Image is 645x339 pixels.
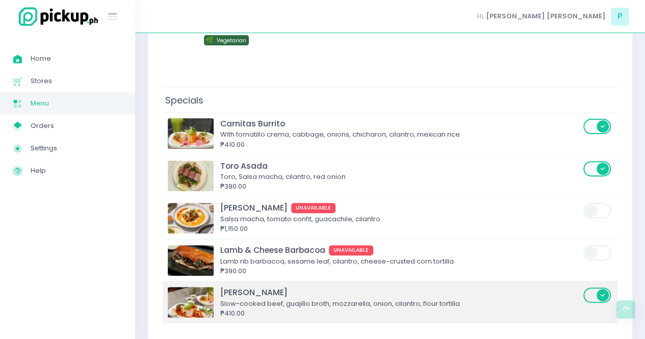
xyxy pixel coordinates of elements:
div: Lamb rib barbacoa, sesame leaf, cilantro, cheese-crusted corn tortilla [220,256,580,267]
span: UNAVAILABLE [329,245,374,255]
span: P [611,8,629,25]
div: [PERSON_NAME] [220,286,580,298]
span: Specials [163,91,206,109]
div: Toro Asada [220,160,580,172]
span: 🌿 [205,35,214,45]
div: With tomatillo crema, cabbage, onions, chicharon, cilantro, mexican rice [220,129,580,140]
td: Toro AsadaToro AsadaToro, Salsa macha, cilantro, red onion₱390.00 [163,154,617,197]
td: Carnitas BurritoCarnitas BurritoWith tomatillo crema, cabbage, onions, chicharon, cilantro, mexic... [163,112,617,154]
td: Lamb & Cheese BarbacoaLamb & Cheese BarbacoaUNAVAILABLELamb rib barbacoa, sesame leaf, cilantro, ... [163,239,617,281]
img: Toro Asada [168,161,214,191]
span: [PERSON_NAME] [PERSON_NAME] [486,11,606,21]
img: Birria Burrito [168,287,214,318]
div: ₱410.00 [220,308,580,319]
span: Stores [31,74,122,88]
span: Home [31,52,122,65]
div: Slow-cooked beef, guajillo broth, mozzarella, onion, cilantro, flour tortilla [220,299,580,309]
div: ₱410.00 [220,140,580,150]
div: Salsa macha, tomato confit, guacachile, cilantro [220,214,580,224]
div: ₱390.00 [220,266,580,276]
td: Hamachi Asada[PERSON_NAME]UNAVAILABLESalsa macha, tomato confit, guacachile, cilantro₱1,150.00 [163,197,617,239]
span: Settings [31,142,122,155]
div: [PERSON_NAME] [220,202,580,214]
span: UNAVAILABLE [291,203,336,213]
span: Vegetarian [217,37,246,44]
div: ₱1,150.00 [220,224,580,234]
img: Carnitas Burrito [168,118,214,149]
img: Lamb & Cheese Barbacoa [168,245,214,276]
span: Hi, [477,11,484,21]
span: Menu [31,97,122,110]
div: ₱390.00 [220,181,580,192]
div: Toro, Salsa macha, cilantro, red onion [220,172,580,182]
div: Lamb & Cheese Barbacoa [220,244,580,256]
img: Hamachi Asada [168,203,214,233]
img: logo [13,6,99,28]
span: Help [31,164,122,177]
div: Carnitas Burrito [220,118,580,129]
td: Birria Burrito[PERSON_NAME]Slow-cooked beef, guajillo broth, mozzarella, onion, cilantro, flour t... [163,281,617,323]
span: Orders [31,119,122,133]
